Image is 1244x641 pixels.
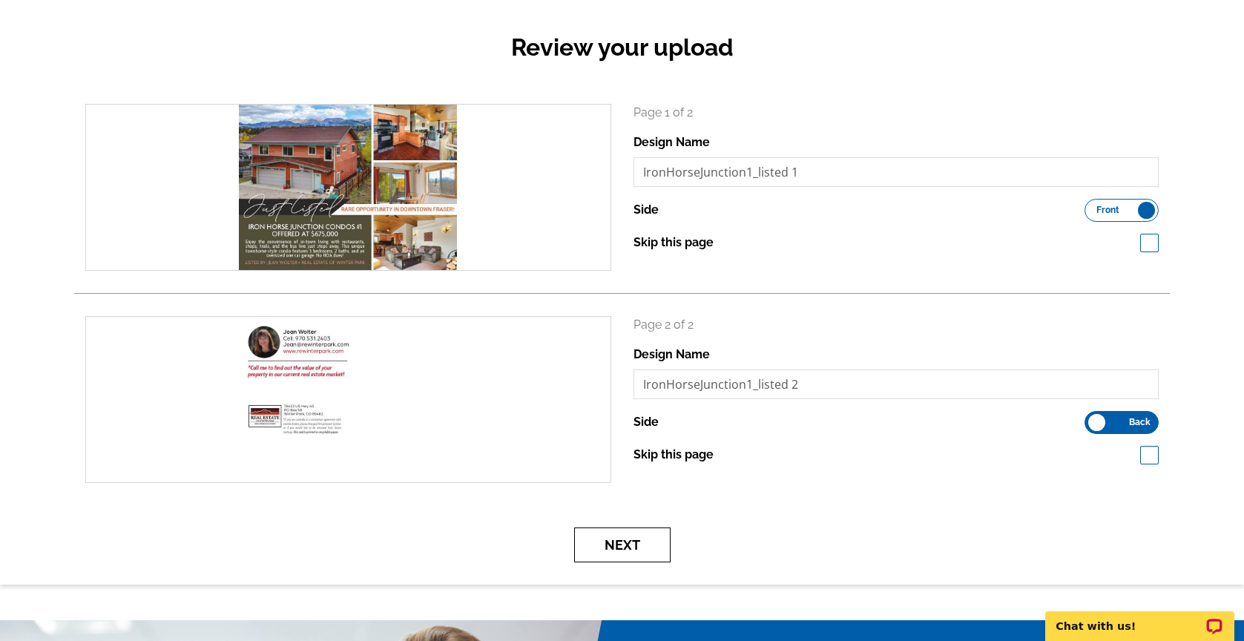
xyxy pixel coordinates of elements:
h2: Review your upload [74,33,1170,62]
iframe: LiveChat chat widget [1036,594,1244,641]
button: Next [574,527,671,562]
span: Back [1129,418,1151,426]
label: Design Name [633,346,710,364]
label: Side [633,413,659,431]
label: Skip this page [633,446,714,464]
input: File Name [633,369,1159,399]
label: Side [633,201,659,219]
p: Page 2 of 2 [633,316,1159,334]
label: Skip this page [633,234,714,252]
input: File Name [633,157,1159,187]
p: Page 1 of 2 [633,104,1159,122]
label: Design Name [633,134,710,151]
span: Front [1096,206,1119,214]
